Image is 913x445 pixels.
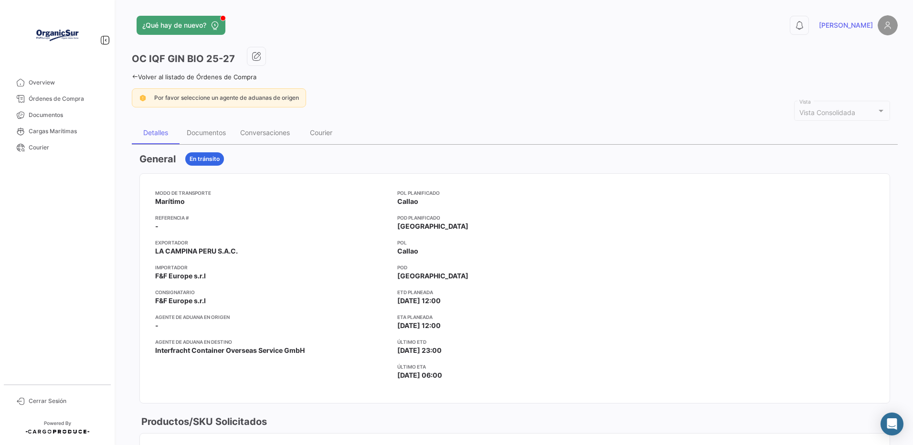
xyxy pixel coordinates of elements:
span: [DATE] 23:00 [397,346,442,355]
span: [GEOGRAPHIC_DATA] [397,222,468,231]
span: [DATE] 12:00 [397,321,441,330]
app-card-info-title: POL Planificado [397,189,632,197]
h3: General [139,152,176,166]
span: ¿Qué hay de nuevo? [142,21,206,30]
h3: OC IQF GIN BIO 25-27 [132,52,235,65]
span: Cerrar Sesión [29,397,103,405]
div: Courier [310,128,332,137]
app-card-info-title: Referencia # [155,214,390,222]
span: - [155,321,159,330]
app-card-info-title: Último ETD [397,338,632,346]
span: - [155,222,159,231]
span: Documentos [29,111,103,119]
a: Documentos [8,107,107,123]
span: Courier [29,143,103,152]
img: Logo+OrganicSur.png [33,11,81,59]
app-card-info-title: Agente de Aduana en Origen [155,313,390,321]
app-card-info-title: Importador [155,264,390,271]
app-card-info-title: POL [397,239,632,246]
app-card-info-title: POD Planificado [397,214,632,222]
div: Conversaciones [240,128,290,137]
app-card-info-title: POD [397,264,632,271]
app-card-info-title: ETD planeada [397,288,632,296]
span: Overview [29,78,103,87]
a: Cargas Marítimas [8,123,107,139]
span: [DATE] 06:00 [397,371,442,380]
div: Documentos [187,128,226,137]
span: Cargas Marítimas [29,127,103,136]
span: F&F Europe s.r.l [155,296,206,306]
span: Interfracht Container Overseas Service GmbH [155,346,305,355]
button: ¿Qué hay de nuevo? [137,16,225,35]
app-card-info-title: Modo de Transporte [155,189,390,197]
a: Órdenes de Compra [8,91,107,107]
app-card-info-title: Agente de Aduana en Destino [155,338,390,346]
span: [PERSON_NAME] [819,21,873,30]
span: LA CAMPINA PERU S.A.C. [155,246,238,256]
span: Callao [397,246,418,256]
span: [DATE] 12:00 [397,296,441,306]
a: Overview [8,74,107,91]
div: Abrir Intercom Messenger [881,413,903,435]
span: F&F Europe s.r.l [155,271,206,281]
app-card-info-title: Consignatario [155,288,390,296]
img: placeholder-user.png [878,15,898,35]
app-card-info-title: Exportador [155,239,390,246]
a: Volver al listado de Órdenes de Compra [132,73,256,81]
div: Detalles [143,128,168,137]
span: Por favor seleccione un agente de aduanas de origen [154,94,299,101]
span: Marítimo [155,197,185,206]
span: [GEOGRAPHIC_DATA] [397,271,468,281]
span: Órdenes de Compra [29,95,103,103]
app-card-info-title: Último ETA [397,363,632,371]
app-card-info-title: ETA planeada [397,313,632,321]
mat-select-trigger: Vista Consolidada [799,108,855,117]
a: Courier [8,139,107,156]
span: En tránsito [190,155,220,163]
h3: Productos/SKU Solicitados [139,415,267,428]
span: Callao [397,197,418,206]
